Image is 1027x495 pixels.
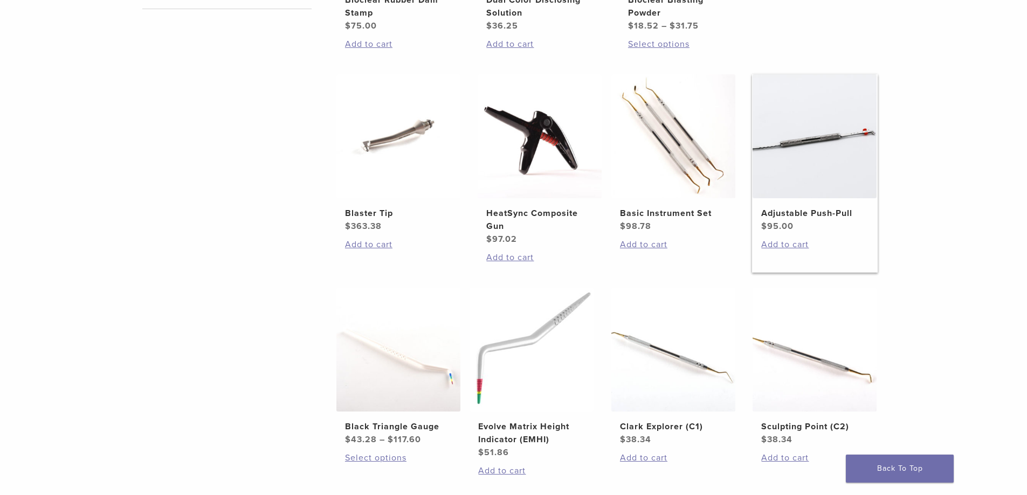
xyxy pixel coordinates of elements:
img: HeatSync Composite Gun [478,74,602,198]
h2: Adjustable Push-Pull [761,207,868,220]
a: Blaster TipBlaster Tip $363.38 [336,74,461,233]
bdi: 18.52 [628,20,659,31]
img: Black Triangle Gauge [336,288,460,412]
img: Evolve Matrix Height Indicator (EMHI) [470,288,594,412]
a: Select options for “Black Triangle Gauge” [345,451,452,464]
bdi: 117.60 [388,434,421,445]
bdi: 36.25 [486,20,518,31]
a: Clark Explorer (C1)Clark Explorer (C1) $38.34 [611,288,736,446]
h2: Black Triangle Gauge [345,420,452,433]
a: Sculpting Point (C2)Sculpting Point (C2) $38.34 [752,288,878,446]
h2: Basic Instrument Set [620,207,727,220]
h2: HeatSync Composite Gun [486,207,593,233]
span: – [661,20,667,31]
img: Sculpting Point (C2) [753,288,877,412]
img: Blaster Tip [336,74,460,198]
bdi: 51.86 [478,447,509,458]
a: Add to cart: “Blaster Tip” [345,238,452,251]
img: Basic Instrument Set [611,74,735,198]
img: Clark Explorer (C1) [611,288,735,412]
bdi: 38.34 [620,434,651,445]
span: – [380,434,385,445]
h2: Sculpting Point (C2) [761,420,868,433]
bdi: 95.00 [761,221,794,232]
a: Adjustable Push-PullAdjustable Push-Pull $95.00 [752,74,878,233]
bdi: 363.38 [345,221,382,232]
span: $ [345,434,351,445]
span: $ [761,434,767,445]
h2: Evolve Matrix Height Indicator (EMHI) [478,420,585,446]
span: $ [345,221,351,232]
a: Evolve Matrix Height Indicator (EMHI)Evolve Matrix Height Indicator (EMHI) $51.86 [469,288,595,459]
span: $ [486,20,492,31]
span: $ [620,434,626,445]
span: $ [761,221,767,232]
span: $ [486,234,492,245]
span: $ [388,434,394,445]
span: $ [670,20,676,31]
a: Select options for “Bioclear Blasting Powder” [628,38,735,51]
h2: Blaster Tip [345,207,452,220]
a: Add to cart: “Sculpting Point (C2)” [761,451,868,464]
span: $ [345,20,351,31]
a: HeatSync Composite GunHeatSync Composite Gun $97.02 [477,74,603,246]
a: Basic Instrument SetBasic Instrument Set $98.78 [611,74,736,233]
bdi: 75.00 [345,20,377,31]
bdi: 31.75 [670,20,699,31]
bdi: 98.78 [620,221,651,232]
a: Add to cart: “Clark Explorer (C1)” [620,451,727,464]
a: Add to cart: “Basic Instrument Set” [620,238,727,251]
a: Add to cart: “HeatSync Composite Gun” [486,251,593,264]
a: Add to cart: “Bioclear Rubber Dam Stamp” [345,38,452,51]
a: Back To Top [846,455,954,483]
bdi: 43.28 [345,434,377,445]
span: $ [478,447,484,458]
bdi: 38.34 [761,434,792,445]
a: Add to cart: “Dual Color Disclosing Solution” [486,38,593,51]
a: Add to cart: “Evolve Matrix Height Indicator (EMHI)” [478,464,585,477]
a: Add to cart: “Adjustable Push-Pull” [761,238,868,251]
span: $ [620,221,626,232]
img: Adjustable Push-Pull [753,74,877,198]
span: $ [628,20,634,31]
h2: Clark Explorer (C1) [620,420,727,433]
bdi: 97.02 [486,234,517,245]
a: Black Triangle GaugeBlack Triangle Gauge [336,288,461,446]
